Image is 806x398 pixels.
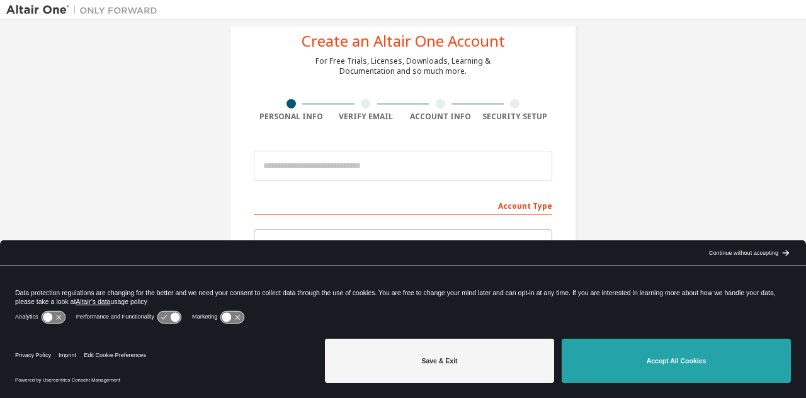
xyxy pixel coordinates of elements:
[6,4,164,16] img: Altair One
[254,195,552,215] div: Account Type
[254,112,329,122] div: Personal Info
[329,112,404,122] div: Verify Email
[403,112,478,122] div: Account Info
[302,33,505,49] div: Create an Altair One Account
[315,56,491,76] div: For Free Trials, Licenses, Downloads, Learning & Documentation and so much more.
[478,112,553,122] div: Security Setup
[262,237,544,255] div: Altair Customers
